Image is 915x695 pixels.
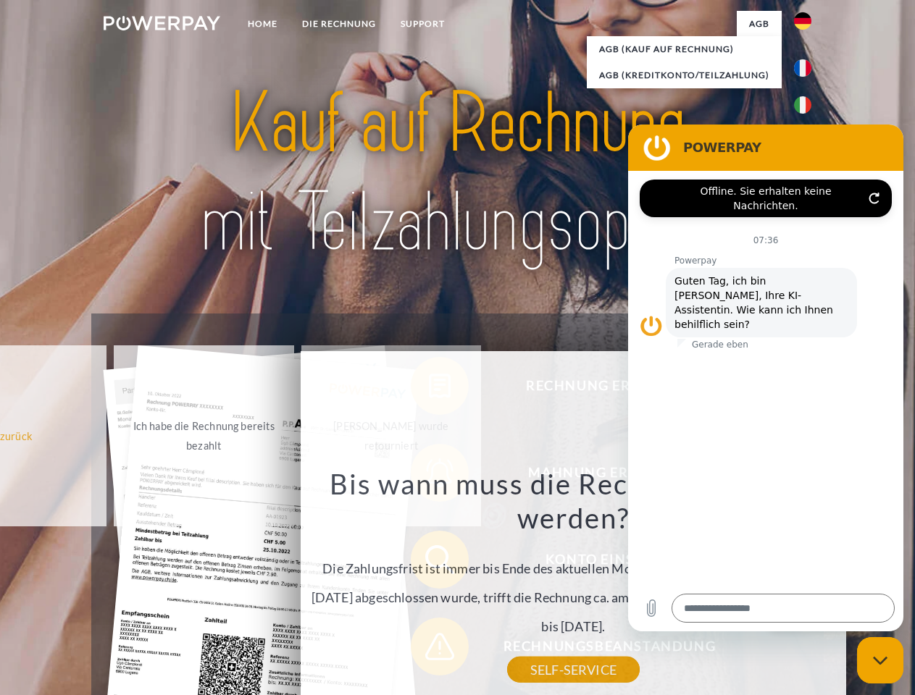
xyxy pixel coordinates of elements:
[587,62,782,88] a: AGB (Kreditkonto/Teilzahlung)
[794,12,811,30] img: de
[290,11,388,37] a: DIE RECHNUNG
[507,657,640,683] a: SELF-SERVICE
[138,69,777,277] img: title-powerpay_de.svg
[587,36,782,62] a: AGB (Kauf auf Rechnung)
[794,96,811,114] img: it
[309,466,838,670] div: Die Zahlungsfrist ist immer bis Ende des aktuellen Monats. Wenn die Bestellung z.B. am [DATE] abg...
[857,637,903,683] iframe: Schaltfläche zum Öffnen des Messaging-Fensters; Konversation läuft
[104,16,220,30] img: logo-powerpay-white.svg
[794,59,811,77] img: fr
[122,416,285,455] div: Ich habe die Rechnung bereits bezahlt
[628,125,903,631] iframe: Messaging-Fenster
[309,466,838,536] h3: Bis wann muss die Rechnung bezahlt werden?
[235,11,290,37] a: Home
[737,11,782,37] a: agb
[388,11,457,37] a: SUPPORT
